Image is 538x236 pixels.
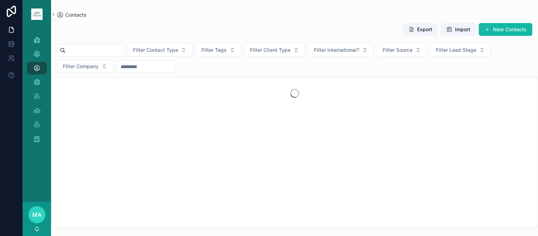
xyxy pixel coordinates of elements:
[201,46,227,54] span: Filter Tags
[403,23,438,36] button: Export
[63,63,99,70] span: Filter Company
[441,23,476,36] button: Import
[244,43,305,57] button: Select Button
[127,43,193,57] button: Select Button
[455,26,470,33] span: Import
[377,43,427,57] button: Select Button
[430,43,491,57] button: Select Button
[57,60,113,73] button: Select Button
[31,9,43,20] img: App logo
[32,210,41,219] span: MA
[479,23,532,36] button: New Contacts
[250,46,290,54] span: Filter Client Type
[23,28,51,155] div: scrollable content
[65,11,87,18] span: Contacts
[436,46,476,54] span: Filter Lead Stage
[195,43,241,57] button: Select Button
[133,46,178,54] span: Filter Contact Type
[57,11,87,18] a: Contacts
[314,46,359,54] span: Filter International?
[308,43,374,57] button: Select Button
[383,46,412,54] span: Filter Source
